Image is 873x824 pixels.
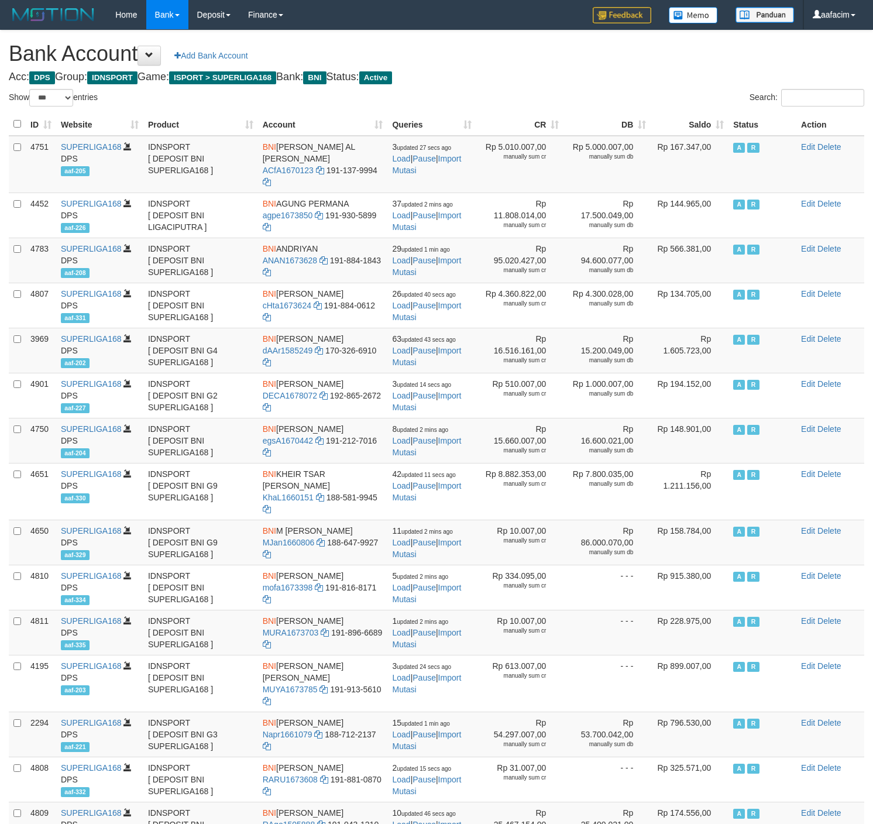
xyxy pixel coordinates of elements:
[26,283,56,328] td: 4807
[568,356,633,365] div: manually sum db
[733,335,745,345] span: Active
[263,391,317,400] a: DECA1678072
[397,382,451,388] span: updated 14 secs ago
[476,328,563,373] td: Rp 16.516.161,00
[413,775,436,784] a: Pause
[263,346,313,355] a: dAAr1585249
[801,718,815,727] a: Edit
[263,504,271,514] a: Copy 1885819945 to clipboard
[169,71,276,84] span: ISPORT > SUPERLIGA168
[401,472,456,478] span: updated 11 secs ago
[26,113,56,136] th: ID: activate to sort column ascending
[263,199,276,208] span: BNI
[29,89,73,107] select: Showentries
[392,142,461,175] span: | |
[56,520,143,565] td: DPS
[263,222,271,232] a: Copy 1919305899 to clipboard
[401,246,450,253] span: updated 1 min ago
[733,470,745,480] span: Active
[61,550,90,560] span: aaf-329
[568,300,633,308] div: manually sum db
[801,763,815,772] a: Edit
[387,113,476,136] th: Queries: activate to sort column ascending
[321,628,329,637] a: Copy MURA1673703 to clipboard
[258,463,388,520] td: KHEIR TSAR [PERSON_NAME] 188-581-9945
[392,244,449,253] span: 29
[56,136,143,193] td: DPS
[392,301,461,322] a: Import Mutasi
[651,418,728,463] td: Rp 148.901,00
[801,526,815,535] a: Edit
[392,256,461,277] a: Import Mutasi
[61,166,90,176] span: aaf-205
[61,403,90,413] span: aaf-227
[747,425,759,435] span: Running
[801,379,815,389] a: Edit
[563,238,651,283] td: Rp 94.600.077,00
[801,199,815,208] a: Edit
[263,379,276,389] span: BNI
[26,136,56,193] td: 4751
[733,143,745,153] span: Active
[563,463,651,520] td: Rp 7.800.035,00
[26,520,56,565] td: 4650
[413,256,436,265] a: Pause
[320,775,328,784] a: Copy RARU1673608 to clipboard
[481,537,546,545] div: manually sum cr
[392,142,451,152] span: 3
[263,550,271,559] a: Copy 1886479927 to clipboard
[651,373,728,418] td: Rp 194.152,00
[397,427,448,433] span: updated 2 mins ago
[316,166,324,175] a: Copy ACfA1670123 to clipboard
[481,300,546,308] div: manually sum cr
[61,808,122,818] a: SUPERLIGA168
[263,289,276,298] span: BNI
[392,346,461,367] a: Import Mutasi
[401,291,456,298] span: updated 40 secs ago
[61,334,122,344] a: SUPERLIGA168
[481,390,546,398] div: manually sum cr
[314,730,322,739] a: Copy Napr1661079 to clipboard
[413,346,436,355] a: Pause
[392,424,448,434] span: 8
[143,283,258,328] td: IDNSPORT [ DEPOSIT BNI SUPERLIGA168 ]
[563,418,651,463] td: Rp 16.600.021,00
[263,685,318,694] a: MUYA1673785
[413,391,436,400] a: Pause
[801,244,815,253] a: Edit
[143,328,258,373] td: IDNSPORT [ DEPOSIT BNI G4 SUPERLIGA168 ]
[481,356,546,365] div: manually sum cr
[563,373,651,418] td: Rp 1.000.007,00
[314,301,322,310] a: Copy cHta1673624 to clipboard
[817,718,841,727] a: Delete
[263,211,313,220] a: agpe1673850
[392,730,410,739] a: Load
[263,741,271,751] a: Copy 1887122137 to clipboard
[9,89,98,107] label: Show entries
[413,673,436,682] a: Pause
[392,628,461,649] a: Import Mutasi
[476,418,563,463] td: Rp 15.660.007,00
[747,245,759,255] span: Running
[26,463,56,520] td: 4651
[56,193,143,238] td: DPS
[61,571,122,581] a: SUPERLIGA168
[263,436,313,445] a: egsA1670442
[9,71,864,83] h4: Acc: Group: Game: Bank: Status:
[651,238,728,283] td: Rp 566.381,00
[61,469,122,479] a: SUPERLIGA168
[817,424,841,434] a: Delete
[56,328,143,373] td: DPS
[263,267,271,277] a: Copy 1918841843 to clipboard
[263,583,313,592] a: mofa1673398
[401,201,453,208] span: updated 2 mins ago
[413,730,436,739] a: Pause
[781,89,864,107] input: Search:
[26,418,56,463] td: 4750
[481,480,546,488] div: manually sum cr
[392,628,410,637] a: Load
[817,244,841,253] a: Delete
[87,71,138,84] span: IDNSPORT
[397,145,451,151] span: updated 27 secs ago
[733,290,745,300] span: Active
